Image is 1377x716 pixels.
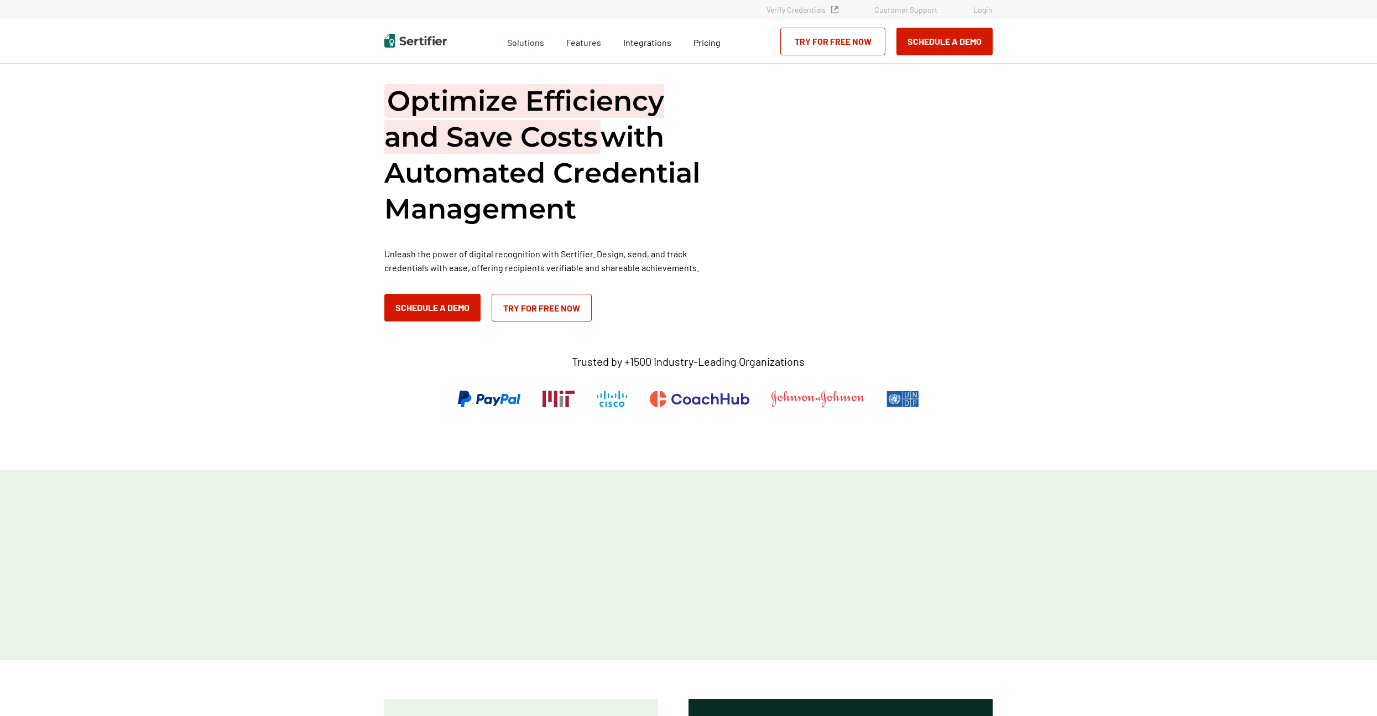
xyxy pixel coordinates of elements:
[623,37,671,48] span: Integrations
[543,391,575,407] img: Massachusetts Institute of Technology
[384,84,664,154] span: Optimize Efficiency and Save Costs
[572,355,805,369] p: Trusted by +1500 Industry-Leading Organizations
[384,83,716,227] h1: with Automated Credential Management
[650,391,749,407] img: CoachHub
[874,5,937,14] a: Customer Support
[831,6,838,13] img: Verified
[886,391,919,407] img: UNDP
[693,34,721,48] a: Pricing
[973,5,993,14] a: Login
[693,37,721,48] span: Pricing
[384,34,447,48] img: Sertifier | Digital Credentialing Platform
[458,391,520,407] img: PayPal
[766,5,838,14] a: Verify Credentials
[597,391,628,407] img: Cisco
[623,34,671,48] a: Integrations
[492,294,592,321] a: Try for Free Now
[566,34,601,48] span: Features
[384,247,716,274] p: Unleash the power of digital recognition with Sertifier. Design, send, and track credentials with...
[780,28,885,55] a: Try for Free Now
[771,391,864,407] img: Johnson & Johnson
[507,34,544,48] span: Solutions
